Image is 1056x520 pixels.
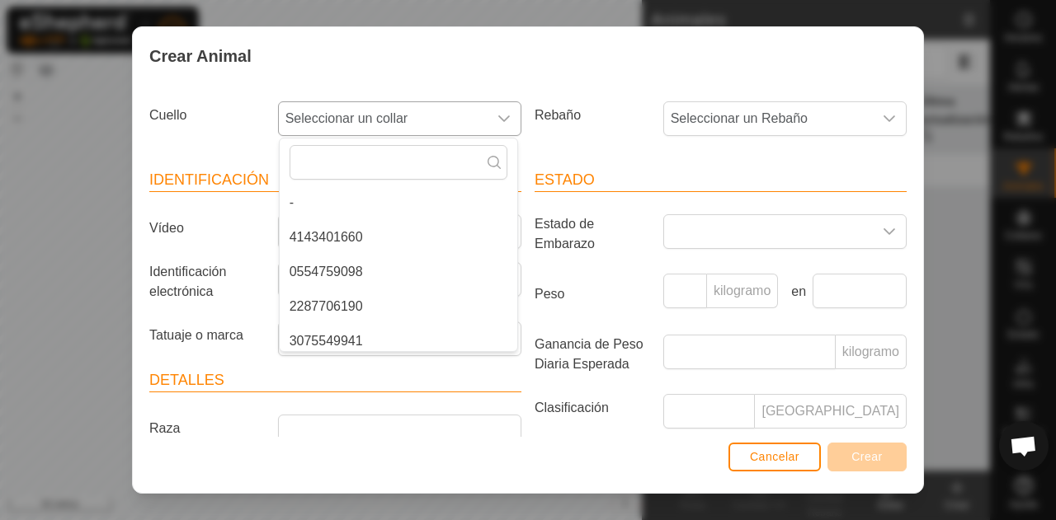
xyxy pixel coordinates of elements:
[280,186,517,219] li: -
[535,171,595,188] font: Estado
[873,215,906,248] div: disparador desplegable
[149,372,224,388] font: Detalles
[285,111,408,125] font: Seleccionar un collar
[149,265,226,298] font: Identificación electrónica
[535,287,564,301] font: Peso
[791,284,806,298] font: en
[279,102,488,135] span: Seleccionar un collar
[280,221,517,254] li: 4143401660
[842,344,899,358] font: kilogramo
[750,450,799,463] font: Cancelar
[535,401,609,415] font: Clasificación
[290,299,363,313] font: 2287706190
[728,443,821,471] button: Cancelar
[851,450,883,463] font: Crear
[873,102,906,135] div: disparador desplegable
[999,421,1049,471] a: Chat abierto
[280,255,517,288] li: 0554759098
[714,283,771,297] font: kilogramo
[290,230,363,244] font: 4143401660
[149,108,186,122] font: Cuello
[827,443,907,471] button: Crear
[290,265,363,279] font: 0554759098
[664,102,873,135] span: Seleccionar un Rebaño
[149,47,252,65] font: Crear Animal
[488,102,521,135] div: disparador desplegable
[149,221,184,235] font: Vídeo
[280,186,517,461] ul: Lista de opciones
[149,328,243,342] font: Tatuaje o marca
[280,290,517,323] li: 2287706190
[149,171,269,188] font: Identificación
[290,334,363,348] font: 3075549941
[671,111,808,125] font: Seleccionar un Rebaño
[280,325,517,358] li: 3075549941
[535,217,595,251] font: Estado de Embarazo
[761,404,899,418] font: [GEOGRAPHIC_DATA]
[149,421,180,435] font: Raza
[535,108,581,122] font: Rebaño
[290,195,294,209] font: -
[535,337,643,371] font: Ganancia de Peso Diaria Esperada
